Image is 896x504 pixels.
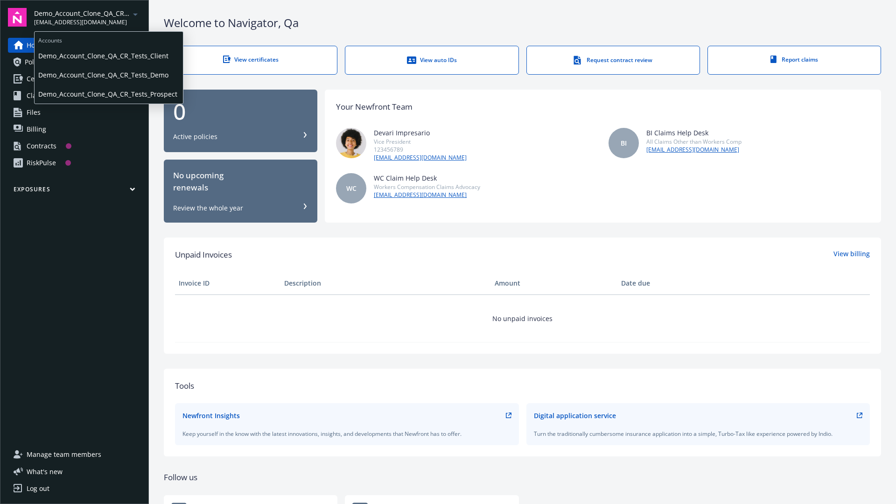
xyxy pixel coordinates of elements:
[364,56,499,65] div: View auto IDs
[173,169,308,194] div: No upcoming renewals
[8,88,141,103] a: Claims
[173,100,308,123] div: 0
[833,249,870,261] a: View billing
[374,173,480,183] div: WC Claim Help Desk
[164,90,317,153] button: 0Active policies
[8,55,141,70] a: Policies
[374,154,467,162] a: [EMAIL_ADDRESS][DOMAIN_NAME]
[35,32,183,46] span: Accounts
[38,46,179,65] span: Demo_Account_Clone_QA_CR_Tests_Client
[534,430,863,438] div: Turn the traditionally cumbersome insurance application into a simple, Turbo-Tax like experience ...
[526,46,700,75] a: Request contract review
[130,8,141,20] a: arrowDropDown
[8,105,141,120] a: Files
[27,38,45,53] span: Home
[617,272,723,294] th: Date due
[374,191,480,199] a: [EMAIL_ADDRESS][DOMAIN_NAME]
[164,46,337,75] a: View certificates
[546,56,681,65] div: Request contract review
[164,160,317,223] button: No upcomingrenewalsReview the whole year
[34,8,141,27] button: Demo_Account_Clone_QA_CR_Tests_Prospect[EMAIL_ADDRESS][DOMAIN_NAME]arrowDropDown
[27,447,101,462] span: Manage team members
[8,38,141,53] a: Home
[27,139,56,154] div: Contracts
[27,155,56,170] div: RiskPulse
[27,467,63,476] span: What ' s new
[646,138,742,146] div: All Claims Other than Workers Comp
[336,101,413,113] div: Your Newfront Team
[534,411,616,420] div: Digital application service
[8,122,141,137] a: Billing
[374,138,467,146] div: Vice President
[38,65,179,84] span: Demo_Account_Clone_QA_CR_Tests_Demo
[8,467,77,476] button: What's new
[491,272,617,294] th: Amount
[173,203,243,213] div: Review the whole year
[8,155,141,170] a: RiskPulse
[621,138,627,148] span: BI
[34,8,130,18] span: Demo_Account_Clone_QA_CR_Tests_Prospect
[175,272,280,294] th: Invoice ID
[727,56,862,63] div: Report claims
[38,84,179,104] span: Demo_Account_Clone_QA_CR_Tests_Prospect
[346,183,357,193] span: WC
[707,46,881,75] a: Report claims
[374,183,480,191] div: Workers Compensation Claims Advocacy
[25,55,48,70] span: Policies
[374,128,467,138] div: Devari Impresario
[27,122,46,137] span: Billing
[8,8,27,27] img: navigator-logo.svg
[336,128,366,158] img: photo
[8,447,141,462] a: Manage team members
[175,294,870,342] td: No unpaid invoices
[27,105,41,120] span: Files
[34,18,130,27] span: [EMAIL_ADDRESS][DOMAIN_NAME]
[175,380,870,392] div: Tools
[175,249,232,261] span: Unpaid Invoices
[27,481,49,496] div: Log out
[374,146,467,154] div: 123456789
[183,56,318,63] div: View certificates
[182,411,240,420] div: Newfront Insights
[646,146,742,154] a: [EMAIL_ADDRESS][DOMAIN_NAME]
[280,272,491,294] th: Description
[8,185,141,197] button: Exposures
[8,71,141,86] a: Certificates
[27,71,62,86] span: Certificates
[164,15,881,31] div: Welcome to Navigator , Qa
[182,430,511,438] div: Keep yourself in the know with the latest innovations, insights, and developments that Newfront h...
[345,46,518,75] a: View auto IDs
[173,132,217,141] div: Active policies
[27,88,48,103] span: Claims
[646,128,742,138] div: BI Claims Help Desk
[8,139,141,154] a: Contracts
[164,471,881,483] div: Follow us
